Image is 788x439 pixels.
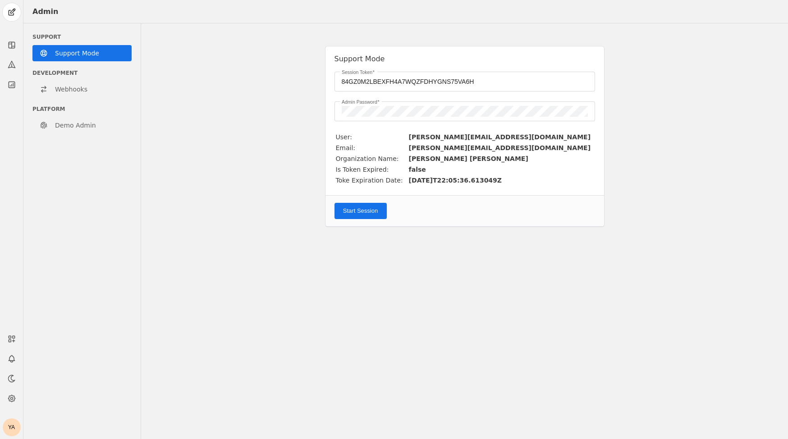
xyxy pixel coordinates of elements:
div: Admin [32,7,58,16]
strong: false [409,166,426,173]
h2: Support Mode [334,54,595,64]
button: Start Session [334,203,387,219]
span: Start Session [343,206,378,215]
span: Demo Admin [55,121,96,130]
span: Development [32,70,78,76]
mat-label: Admin Password [342,98,377,106]
button: YA [3,418,21,436]
span: Webhooks [55,85,87,94]
span: Support [32,34,61,40]
td: Email: [335,143,408,153]
strong: [PERSON_NAME][EMAIL_ADDRESS][DOMAIN_NAME] [409,144,591,151]
td: Organization Name: [335,154,408,164]
td: User: [335,132,408,142]
strong: [PERSON_NAME][EMAIL_ADDRESS][DOMAIN_NAME] [409,133,591,141]
strong: [PERSON_NAME] [PERSON_NAME] [409,155,528,162]
mat-label: Session Token [342,68,372,76]
strong: [DATE]T22:05:36.613049Z [409,177,502,184]
td: Is Token Expired: [335,165,408,174]
td: Toke Expiration Date: [335,175,408,185]
span: Support Mode [55,49,99,58]
span: Platform [32,106,65,112]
